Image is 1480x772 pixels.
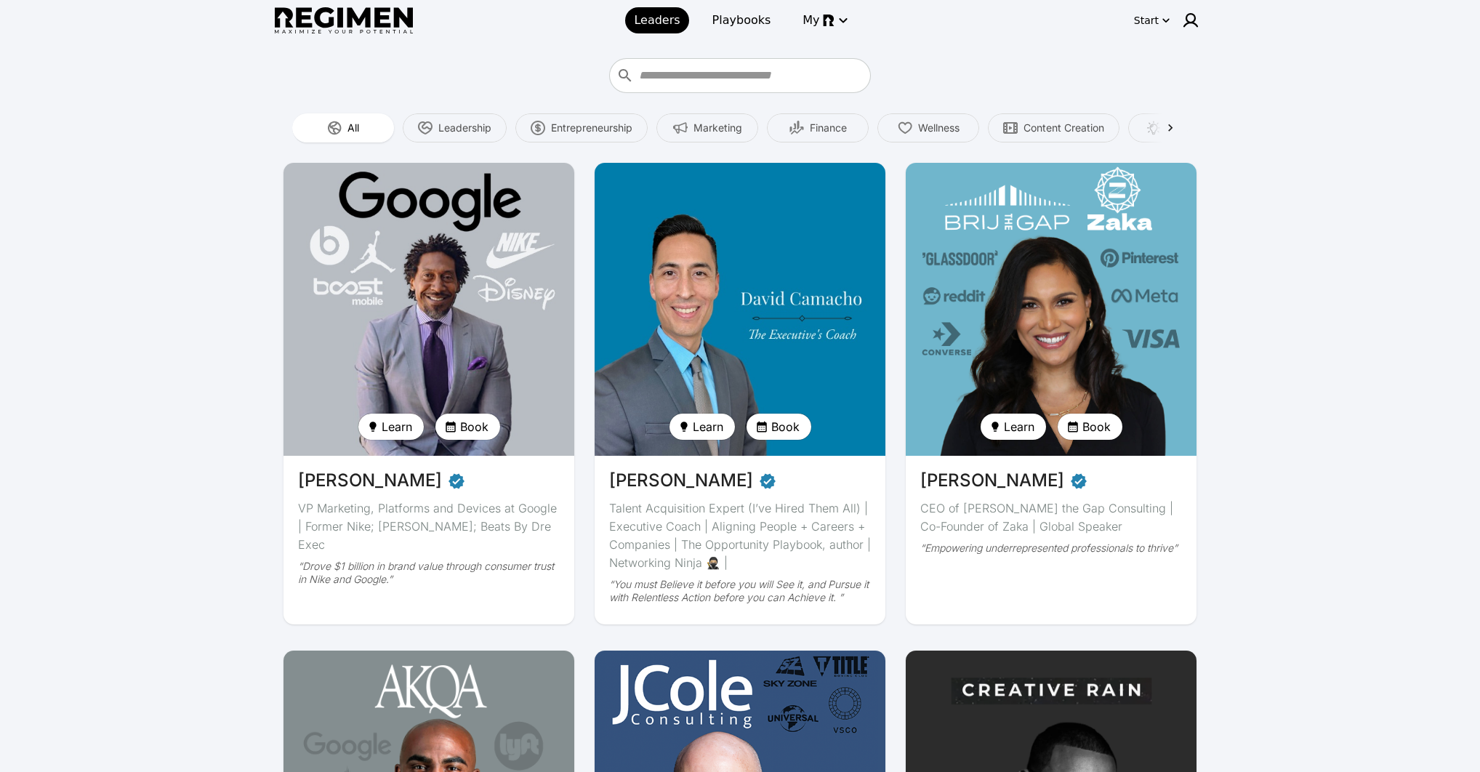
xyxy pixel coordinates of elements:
span: Marketing [693,121,742,135]
img: Entrepreneurship [531,121,545,135]
div: VP Marketing, Platforms and Devices at Google | Former Nike; [PERSON_NAME]; Beats By Dre Exec [298,499,560,554]
button: Creativity [1128,113,1230,142]
button: Book [1058,414,1122,440]
span: All [347,121,359,135]
span: Content Creation [1023,121,1104,135]
span: My [803,12,819,29]
img: All [327,121,342,135]
span: Verified partner - Devika Brij [1070,467,1087,494]
button: My [794,7,854,33]
span: [PERSON_NAME] [609,467,753,494]
button: Finance [767,113,869,142]
img: Leadership [418,121,433,135]
div: “Empowering underrepresented professionals to thrive” [920,542,1182,555]
img: user icon [1182,12,1199,29]
div: Start [1134,13,1159,28]
img: avatar of Devika Brij [901,158,1201,460]
img: avatar of David Camacho [595,163,885,456]
img: Finance [789,121,804,135]
button: Marketing [656,113,758,142]
button: Learn [669,414,735,440]
span: Verified partner - David Camacho [759,467,776,494]
span: Wellness [918,121,960,135]
img: avatar of Daryl Butler [283,163,574,456]
span: Finance [810,121,847,135]
div: “You must Believe it before you will See it, and Pursue it with Relentless Action before you can ... [609,578,871,604]
div: CEO of [PERSON_NAME] the Gap Consulting | Co-Founder of Zaka | Global Speaker [920,499,1182,536]
span: Book [460,418,488,435]
button: Book [435,414,500,440]
span: Entrepreneurship [551,121,632,135]
button: Learn [981,414,1046,440]
a: Leaders [625,7,688,33]
span: Book [771,418,800,435]
button: Start [1131,9,1173,32]
span: Leaders [634,12,680,29]
img: Wellness [898,121,912,135]
span: Leadership [438,121,491,135]
a: Playbooks [704,7,780,33]
span: Book [1082,418,1111,435]
img: Regimen logo [275,7,413,34]
span: Playbooks [712,12,771,29]
button: Book [747,414,811,440]
button: Entrepreneurship [515,113,648,142]
button: All [292,113,394,142]
div: Talent Acquisition Expert (I’ve Hired Them All) | Executive Coach | Aligning People + Careers + C... [609,499,871,572]
button: Wellness [877,113,979,142]
span: Learn [1004,418,1034,435]
span: [PERSON_NAME] [920,467,1064,494]
div: “Drove $1 billion in brand value through consumer trust in Nike and Google.” [298,560,560,586]
button: Leadership [403,113,507,142]
span: Learn [693,418,723,435]
img: Marketing [673,121,688,135]
span: [PERSON_NAME] [298,467,442,494]
button: Learn [358,414,424,440]
span: Verified partner - Daryl Butler [448,467,465,494]
img: Content Creation [1003,121,1018,135]
div: Who do you want to learn from? [609,58,871,93]
span: Learn [382,418,412,435]
button: Content Creation [988,113,1119,142]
